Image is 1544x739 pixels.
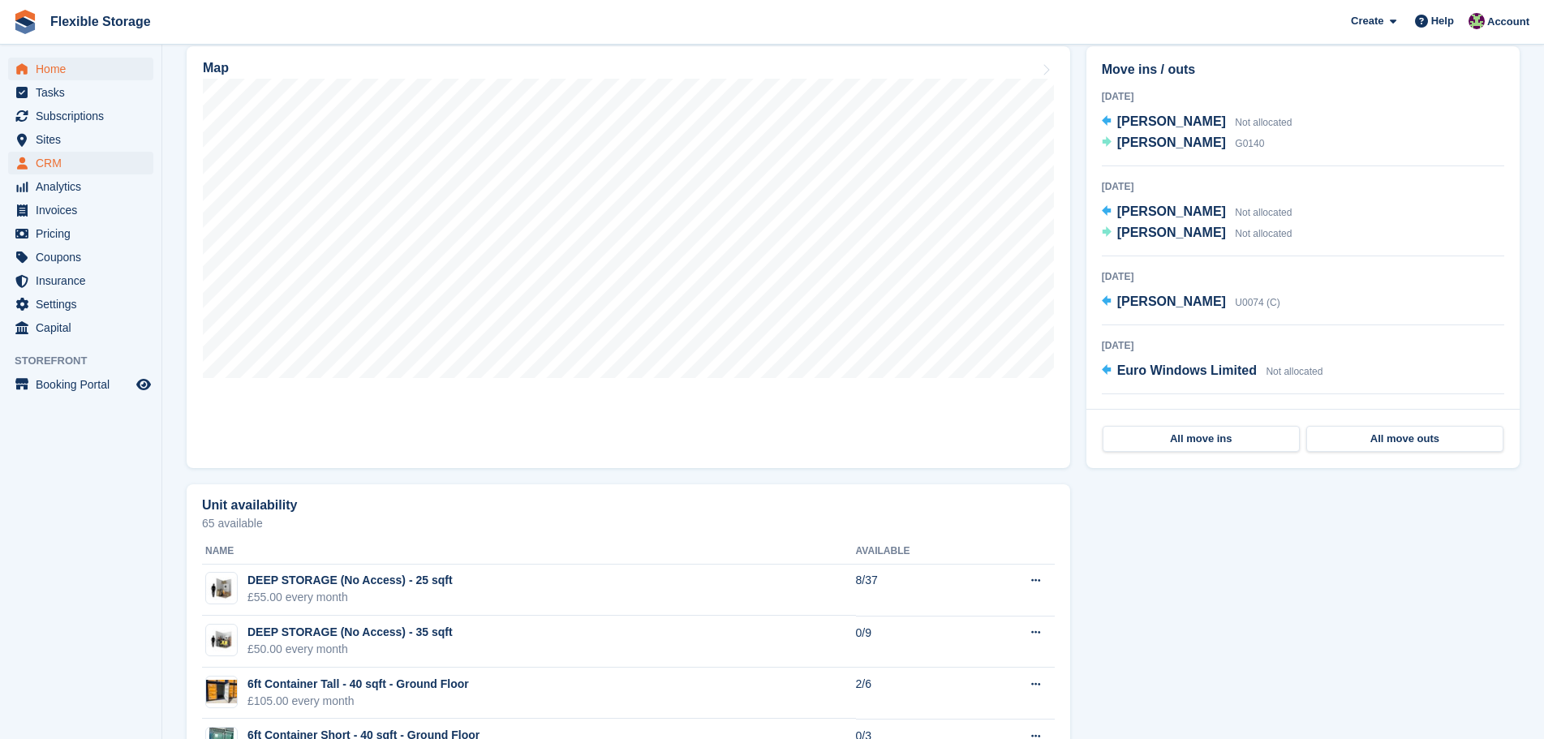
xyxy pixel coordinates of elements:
a: [PERSON_NAME] U0074 (C) [1102,292,1280,313]
img: 35-sqft-unit.jpg [206,629,237,652]
img: stora-icon-8386f47178a22dfd0bd8f6a31ec36ba5ce8667c1dd55bd0f319d3a0aa187defe.svg [13,10,37,34]
a: menu [8,269,153,292]
img: 25-sqft-unit.jpg [206,577,237,600]
span: Account [1487,14,1529,30]
a: menu [8,81,153,104]
span: [PERSON_NAME] [1117,114,1226,128]
span: [PERSON_NAME] [1117,294,1226,308]
h2: Move ins / outs [1102,60,1504,79]
th: Available [856,539,978,565]
span: Euro Windows Limited [1117,363,1257,377]
div: £105.00 every month [247,693,469,710]
span: Coupons [36,246,133,269]
a: Flexible Storage [44,8,157,35]
td: 0/9 [856,616,978,668]
span: Capital [36,316,133,339]
a: [PERSON_NAME] Not allocated [1102,223,1292,244]
div: DEEP STORAGE (No Access) - 35 sqft [247,624,453,641]
a: All move ins [1103,426,1300,452]
span: Booking Portal [36,373,133,396]
a: menu [8,222,153,245]
a: menu [8,199,153,221]
a: menu [8,152,153,174]
a: menu [8,246,153,269]
span: Subscriptions [36,105,133,127]
img: IMG_9135.jpeg [206,680,237,703]
span: [PERSON_NAME] [1117,135,1226,149]
div: [DATE] [1102,269,1504,284]
a: menu [8,128,153,151]
h2: Unit availability [202,498,297,513]
span: Analytics [36,175,133,198]
div: £50.00 every month [247,641,453,658]
a: Euro Windows Limited Not allocated [1102,361,1323,382]
div: [DATE] [1102,89,1504,104]
div: [DATE] [1102,338,1504,353]
a: menu [8,316,153,339]
span: Storefront [15,353,161,369]
a: menu [8,58,153,80]
span: Home [36,58,133,80]
span: Create [1351,13,1383,29]
a: [PERSON_NAME] Not allocated [1102,202,1292,223]
div: 6ft Container Tall - 40 sqft - Ground Floor [247,676,469,693]
p: 65 available [202,518,1055,529]
span: Settings [36,293,133,316]
span: Not allocated [1235,117,1292,128]
span: G0140 [1235,138,1264,149]
td: 8/37 [856,564,978,616]
span: Pricing [36,222,133,245]
th: Name [202,539,856,565]
span: CRM [36,152,133,174]
span: [PERSON_NAME] [1117,204,1226,218]
img: Rachael Fisher [1469,13,1485,29]
span: Tasks [36,81,133,104]
span: [PERSON_NAME] [1117,226,1226,239]
span: Insurance [36,269,133,292]
h2: Map [203,61,229,75]
a: All move outs [1306,426,1503,452]
a: Map [187,46,1070,468]
span: Not allocated [1235,228,1292,239]
span: Help [1431,13,1454,29]
td: 2/6 [856,668,978,720]
a: Preview store [134,375,153,394]
div: [DATE] [1102,179,1504,194]
span: Not allocated [1235,207,1292,218]
a: menu [8,293,153,316]
span: Invoices [36,199,133,221]
span: U0074 (C) [1235,297,1279,308]
span: Not allocated [1266,366,1323,377]
span: Sites [36,128,133,151]
div: £55.00 every month [247,589,453,606]
a: menu [8,105,153,127]
div: DEEP STORAGE (No Access) - 25 sqft [247,572,453,589]
div: [DATE] [1102,407,1504,422]
a: menu [8,175,153,198]
a: [PERSON_NAME] Not allocated [1102,112,1292,133]
a: menu [8,373,153,396]
a: [PERSON_NAME] G0140 [1102,133,1265,154]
